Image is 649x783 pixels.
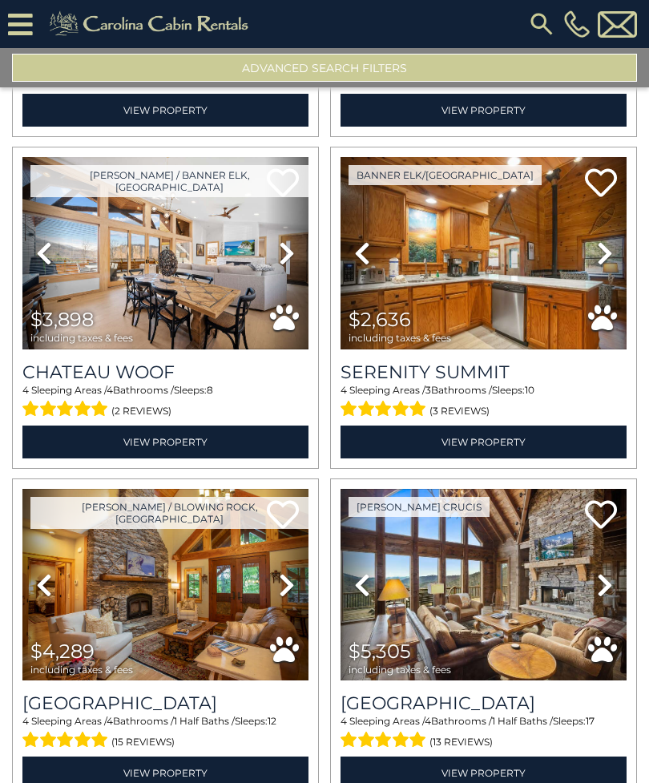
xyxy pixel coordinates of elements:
[107,715,113,727] span: 4
[111,401,171,422] span: (2 reviews)
[341,361,627,383] a: Serenity Summit
[341,384,347,396] span: 4
[22,361,308,383] a: Chateau Woof
[560,10,594,38] a: [PHONE_NUMBER]
[30,308,94,331] span: $3,898
[341,714,627,753] div: Sleeping Areas / Bathrooms / Sleeps:
[341,692,627,714] h3: Cucumber Tree Lodge
[341,489,627,680] img: thumbnail_163270761.jpeg
[341,715,347,727] span: 4
[341,94,627,127] a: View Property
[492,715,553,727] span: 1 Half Baths /
[585,498,617,533] a: Add to favorites
[30,640,95,663] span: $4,289
[30,333,133,343] span: including taxes & fees
[41,8,262,40] img: Khaki-logo.png
[30,165,308,197] a: [PERSON_NAME] / Banner Elk, [GEOGRAPHIC_DATA]
[349,165,542,185] a: Banner Elk/[GEOGRAPHIC_DATA]
[349,497,490,517] a: [PERSON_NAME] Crucis
[341,426,627,458] a: View Property
[341,692,627,714] a: [GEOGRAPHIC_DATA]
[207,384,213,396] span: 8
[22,426,308,458] a: View Property
[30,664,133,675] span: including taxes & fees
[30,497,308,529] a: [PERSON_NAME] / Blowing Rock, [GEOGRAPHIC_DATA]
[174,715,235,727] span: 1 Half Baths /
[107,384,113,396] span: 4
[585,167,617,201] a: Add to favorites
[22,383,308,422] div: Sleeping Areas / Bathrooms / Sleeps:
[341,157,627,349] img: thumbnail_167191061.jpeg
[525,384,534,396] span: 10
[22,692,308,714] a: [GEOGRAPHIC_DATA]
[268,715,276,727] span: 12
[425,384,431,396] span: 3
[349,333,451,343] span: including taxes & fees
[349,640,411,663] span: $5,305
[12,54,637,82] button: Advanced Search Filters
[22,489,308,680] img: thumbnail_163269168.jpeg
[22,692,308,714] h3: Mountain Song Lodge
[341,383,627,422] div: Sleeping Areas / Bathrooms / Sleeps:
[429,732,493,753] span: (13 reviews)
[22,157,308,349] img: thumbnail_167987680.jpeg
[527,10,556,38] img: search-regular.svg
[22,715,29,727] span: 4
[586,715,595,727] span: 17
[22,94,308,127] a: View Property
[22,714,308,753] div: Sleeping Areas / Bathrooms / Sleeps:
[22,384,29,396] span: 4
[111,732,175,753] span: (15 reviews)
[349,664,451,675] span: including taxes & fees
[429,401,490,422] span: (3 reviews)
[425,715,431,727] span: 4
[349,308,411,331] span: $2,636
